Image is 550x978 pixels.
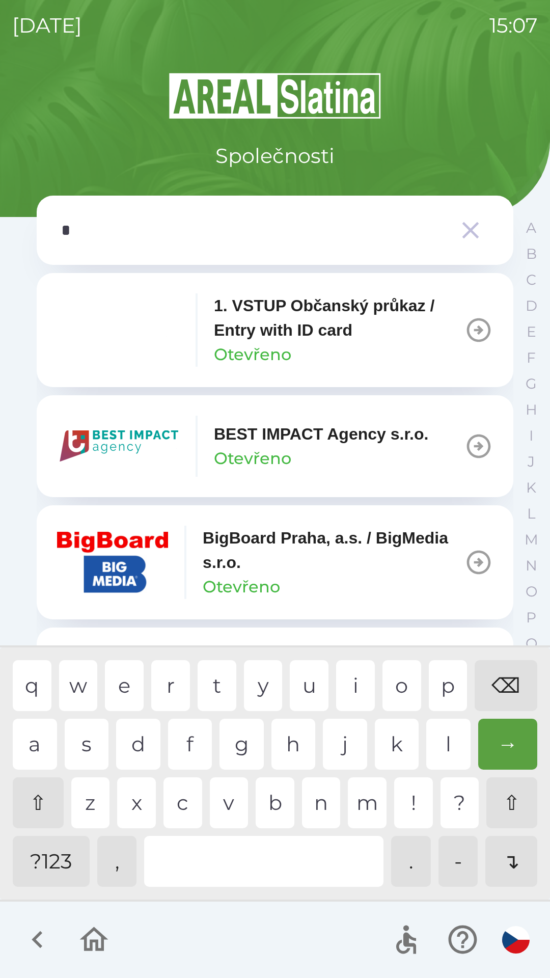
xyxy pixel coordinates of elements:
button: F [518,345,544,371]
button: O [518,579,544,605]
p: I [529,427,533,445]
p: D [526,297,537,315]
p: E [527,323,536,341]
p: J [528,453,535,471]
p: BEST IMPACT Agency s.r.o. [214,422,428,446]
button: E [518,319,544,345]
button: M [518,527,544,553]
img: Logo [37,71,513,120]
p: H [526,401,537,419]
img: cs flag [502,926,530,954]
p: Otevřeno [214,342,291,367]
button: K [518,475,544,501]
p: Q [526,635,537,653]
button: B [518,241,544,267]
p: N [526,557,537,575]
img: 7972f2c8-5e35-4a97-83aa-5000debabc4e.jpg [57,532,168,593]
p: A [526,219,536,237]
p: Otevřeno [214,446,291,471]
p: K [526,479,536,497]
p: G [526,375,537,393]
p: Společnosti [215,141,335,171]
button: H [518,397,544,423]
button: I [518,423,544,449]
p: P [526,609,536,627]
p: 1. VSTUP Občanský průkaz / Entry with ID card [214,293,464,342]
p: BigBoard Praha, a.s. / BigMedia s.r.o. [203,526,464,575]
button: A [518,215,544,241]
p: [DATE] [12,10,82,41]
p: L [527,505,535,523]
button: Q [518,631,544,657]
button: G [518,371,544,397]
button: N [518,553,544,579]
button: Bossard CZ s.r.o.Otevřeno [37,628,513,729]
button: L [518,501,544,527]
button: C [518,267,544,293]
p: B [526,245,537,263]
button: BEST IMPACT Agency s.r.o.Otevřeno [37,395,513,497]
button: 1. VSTUP Občanský průkaz / Entry with ID cardOtevřeno [37,273,513,387]
img: 2b97c562-aa79-431c-8535-1d442bf6d9d0.png [57,416,179,477]
button: P [518,605,544,631]
button: J [518,449,544,475]
img: 79c93659-7a2c-460d-85f3-2630f0b529cc.png [57,300,179,361]
p: C [526,271,536,289]
p: 15:07 [489,10,538,41]
button: BigBoard Praha, a.s. / BigMedia s.r.o.Otevřeno [37,505,513,619]
p: F [527,349,536,367]
button: D [518,293,544,319]
p: Otevřeno [203,575,280,599]
p: O [526,583,537,601]
p: M [525,531,538,549]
